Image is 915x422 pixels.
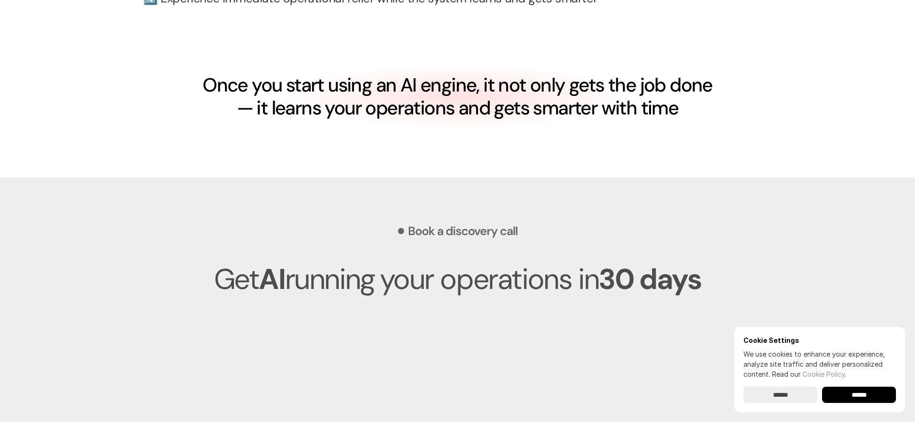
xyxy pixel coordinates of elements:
span: Read our . [772,370,846,378]
strong: 30 days [599,260,701,298]
p: Get running your operations in [143,262,772,297]
h6: Cookie Settings [743,336,896,344]
p: Book a discovery call [408,225,518,237]
strong: AI [259,260,285,298]
h4: Once you start using an AI engine, it not only gets the job done — it learns your operations and ... [202,73,714,119]
a: Cookie Policy [803,370,845,378]
p: We use cookies to enhance your experience, analyze site traffic and deliver personalized content. [743,349,896,379]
